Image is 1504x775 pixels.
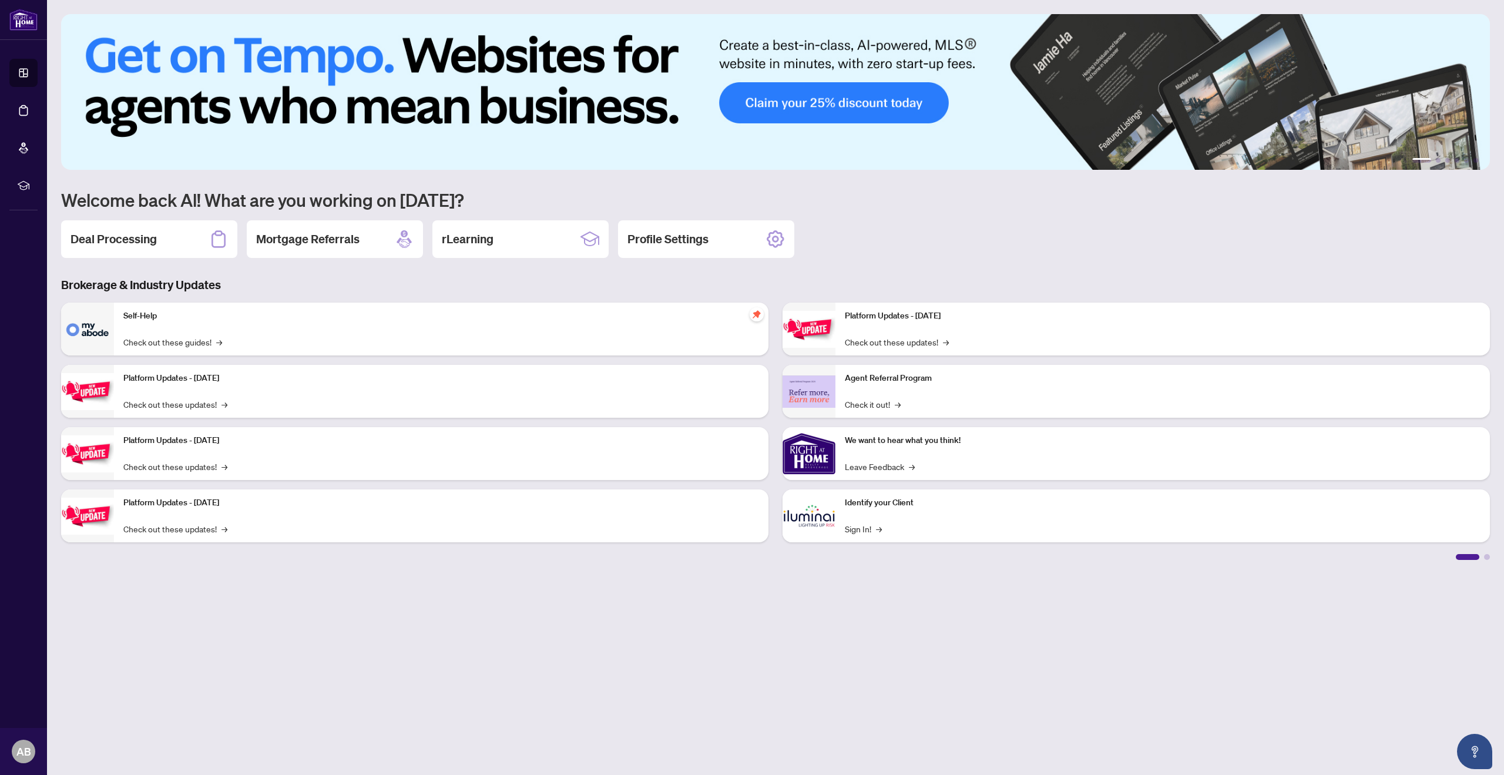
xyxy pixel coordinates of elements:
a: Check out these guides!→ [123,336,222,348]
span: → [876,522,882,535]
p: Platform Updates - [DATE] [123,434,759,447]
p: Platform Updates - [DATE] [123,496,759,509]
img: Platform Updates - September 16, 2025 [61,373,114,410]
button: 2 [1436,158,1441,163]
h2: Deal Processing [70,231,157,247]
img: Slide 0 [61,14,1490,170]
span: → [221,522,227,535]
img: Identify your Client [783,489,835,542]
p: Platform Updates - [DATE] [845,310,1480,323]
button: 1 [1412,158,1431,163]
img: Platform Updates - July 21, 2025 [61,435,114,472]
span: pushpin [750,307,764,321]
p: Platform Updates - [DATE] [123,372,759,385]
a: Check out these updates!→ [123,460,227,473]
span: → [221,398,227,411]
img: Self-Help [61,303,114,355]
img: Platform Updates - July 8, 2025 [61,498,114,535]
button: 3 [1445,158,1450,163]
a: Check out these updates!→ [123,522,227,535]
img: We want to hear what you think! [783,427,835,480]
img: Agent Referral Program [783,375,835,408]
span: AB [16,743,31,760]
span: → [221,460,227,473]
span: → [909,460,915,473]
h2: Profile Settings [627,231,709,247]
p: Identify your Client [845,496,1480,509]
p: Self-Help [123,310,759,323]
button: 5 [1464,158,1469,163]
button: 4 [1455,158,1459,163]
h2: rLearning [442,231,493,247]
span: → [216,336,222,348]
button: Open asap [1457,734,1492,769]
a: Sign In!→ [845,522,882,535]
a: Check out these updates!→ [845,336,949,348]
span: → [943,336,949,348]
p: Agent Referral Program [845,372,1480,385]
a: Leave Feedback→ [845,460,915,473]
span: → [895,398,901,411]
h2: Mortgage Referrals [256,231,360,247]
a: Check it out!→ [845,398,901,411]
h3: Brokerage & Industry Updates [61,277,1490,293]
p: We want to hear what you think! [845,434,1480,447]
img: Platform Updates - June 23, 2025 [783,311,835,348]
button: 6 [1473,158,1478,163]
a: Check out these updates!→ [123,398,227,411]
img: logo [9,9,38,31]
h1: Welcome back Al! What are you working on [DATE]? [61,189,1490,211]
